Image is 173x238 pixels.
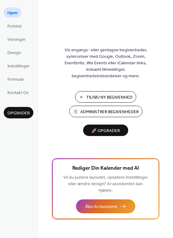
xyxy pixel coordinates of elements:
[4,74,28,84] a: Formular
[7,76,24,83] span: Formular
[83,125,128,136] button: 🚀 Opgrader
[72,164,139,173] span: Rediger Din Kalender med AI
[76,199,135,213] button: Åbn AI-Assistent
[7,63,30,70] span: Indstillinger
[86,94,133,101] span: Tilføj Ny Begivenhed
[7,10,18,16] span: Hjem
[7,23,22,30] span: Forbind
[4,21,25,31] a: Forbind
[4,61,33,71] a: Indstillinger
[80,109,139,115] span: Administrer Begivenheder
[75,91,136,103] button: Tilføj Ny Begivenhed
[69,106,142,117] button: Administrer Begivenheder
[7,90,29,96] span: Kontakt Os
[4,87,32,97] a: Kontakt Os
[7,110,30,117] span: Opgrader
[64,47,147,79] span: Vis engangs- eller gentagne begivenheder, synkroniser med Google, Outlook, Zoom, Eventbrite, Wix ...
[7,36,26,43] span: Visninger
[63,173,148,195] span: Vil du justere layoutet, opdatere indstillinger eller ændre design? AI-assistenten kan hjælpe.
[4,107,33,118] button: Opgrader
[4,7,21,18] a: Hjem
[4,47,25,57] a: Design
[4,34,29,44] a: Visninger
[7,50,21,56] span: Design
[87,127,124,135] span: 🚀 Opgrader
[85,204,117,210] span: Åbn AI-Assistent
